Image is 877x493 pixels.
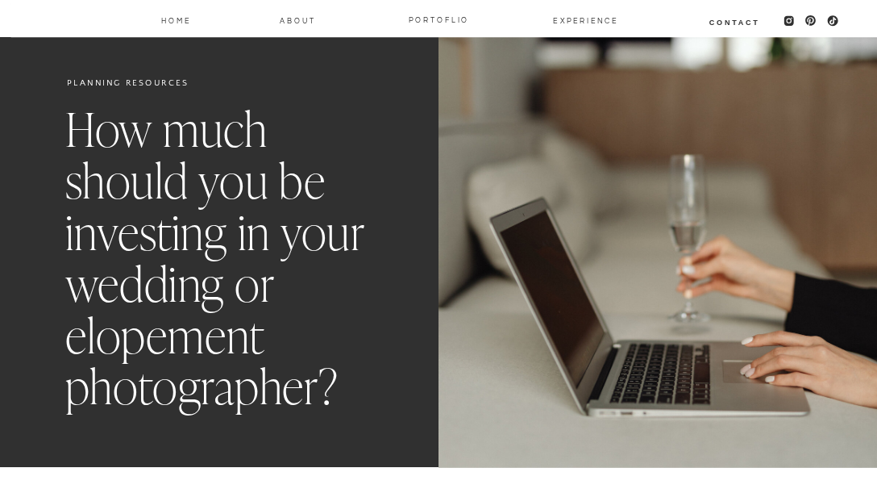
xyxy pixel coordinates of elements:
a: Contact [709,15,761,27]
a: About [279,14,317,26]
a: Home [160,14,193,26]
a: Planning Resources [67,78,189,88]
a: EXPERIENCE [553,14,606,26]
a: PORTOFLIO [403,13,476,25]
h1: How much should you be investing in your wedding or elopement photographer? [65,106,374,415]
